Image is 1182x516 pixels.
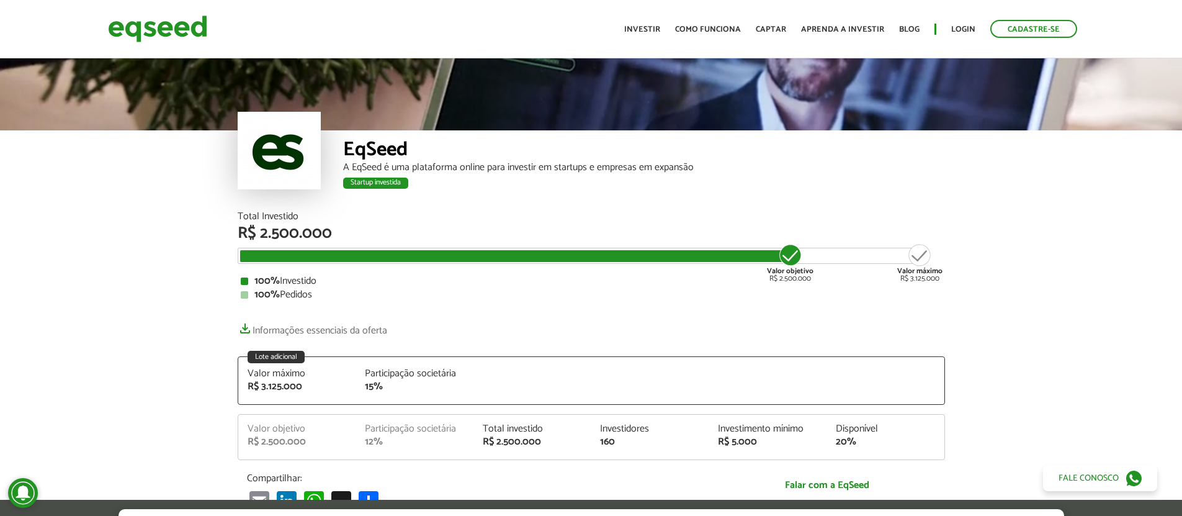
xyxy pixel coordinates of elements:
div: A EqSeed é uma plataforma online para investir em startups e empresas em expansão [343,163,945,173]
a: Share [356,491,381,511]
div: R$ 3.125.000 [897,243,942,283]
strong: Valor máximo [897,265,942,277]
div: R$ 2.500.000 [238,225,945,242]
a: Falar com a EqSeed [719,473,936,498]
div: Valor máximo [248,369,347,379]
div: R$ 2.500.000 [767,243,813,283]
a: Login [951,25,975,34]
div: Startup investida [343,178,408,189]
img: EqSeed [108,12,207,45]
div: Disponível [836,424,935,434]
div: Total investido [483,424,582,434]
div: 160 [600,437,699,447]
div: Total Investido [238,212,945,222]
div: R$ 3.125.000 [248,382,347,392]
strong: Valor objetivo [767,265,813,277]
a: Cadastre-se [990,20,1077,38]
strong: 100% [254,286,280,303]
a: Captar [756,25,786,34]
div: Lote adicional [248,351,305,363]
a: Como funciona [675,25,741,34]
div: 15% [365,382,464,392]
a: Blog [899,25,920,34]
div: Investidores [600,424,699,434]
div: R$ 2.500.000 [483,437,582,447]
p: Compartilhar: [247,473,700,484]
div: Investimento mínimo [718,424,817,434]
a: Fale conosco [1043,465,1157,491]
a: Email [247,491,272,511]
div: R$ 2.500.000 [248,437,347,447]
a: X [329,491,354,511]
div: Pedidos [241,290,942,300]
a: Aprenda a investir [801,25,884,34]
a: WhatsApp [302,491,326,511]
div: Investido [241,276,942,286]
div: 20% [836,437,935,447]
a: Informações essenciais da oferta [238,319,387,336]
div: EqSeed [343,140,945,163]
div: Participação societária [365,369,464,379]
strong: 100% [254,273,280,289]
a: LinkedIn [274,491,299,511]
div: 12% [365,437,464,447]
div: Participação societária [365,424,464,434]
div: Valor objetivo [248,424,347,434]
div: R$ 5.000 [718,437,817,447]
a: Investir [624,25,660,34]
